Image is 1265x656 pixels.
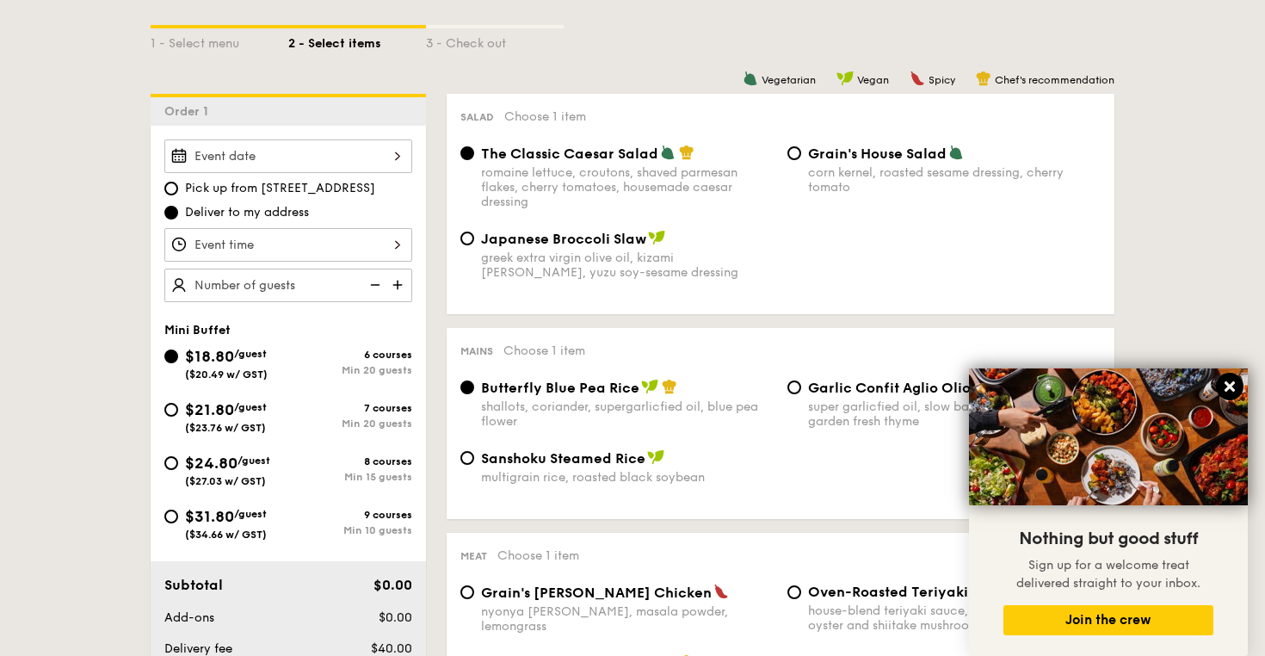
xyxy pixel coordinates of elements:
[185,347,234,366] span: $18.80
[995,74,1114,86] span: Chef's recommendation
[288,471,412,483] div: Min 15 guests
[460,550,487,562] span: Meat
[185,454,238,473] span: $24.80
[481,399,774,429] div: shallots, coriander, supergarlicfied oil, blue pea flower
[164,641,232,656] span: Delivery fee
[641,379,658,394] img: icon-vegan.f8ff3823.svg
[504,109,586,124] span: Choose 1 item
[460,146,474,160] input: The Classic Caesar Saladromaine lettuce, croutons, shaved parmesan flakes, cherry tomatoes, house...
[648,230,665,245] img: icon-vegan.f8ff3823.svg
[481,145,658,162] span: The Classic Caesar Salad
[1216,373,1243,400] button: Close
[460,345,493,357] span: Mains
[164,323,231,337] span: Mini Buffet
[969,368,1248,505] img: DSC07876-Edit02-Large.jpeg
[164,228,412,262] input: Event time
[857,74,889,86] span: Vegan
[460,111,494,123] span: Salad
[497,548,579,563] span: Choose 1 item
[660,145,676,160] img: icon-vegetarian.fe4039eb.svg
[481,604,774,634] div: nyonya [PERSON_NAME], masala powder, lemongrass
[151,28,288,53] div: 1 - Select menu
[787,146,801,160] input: Grain's House Saladcorn kernel, roasted sesame dressing, cherry tomato
[662,379,677,394] img: icon-chef-hat.a58ddaea.svg
[929,74,955,86] span: Spicy
[234,508,267,520] span: /guest
[787,585,801,599] input: Oven-Roasted Teriyaki Chickenhouse-blend teriyaki sauce, baby bok choy, king oyster and shiitake ...
[185,529,267,541] span: ($34.66 w/ GST)
[185,204,309,221] span: Deliver to my address
[238,455,270,467] span: /guest
[288,402,412,414] div: 7 courses
[460,232,474,245] input: Japanese Broccoli Slawgreek extra virgin olive oil, kizami [PERSON_NAME], yuzu soy-sesame dressing
[808,165,1101,195] div: corn kernel, roasted sesame dressing, cherry tomato
[379,610,412,625] span: $0.00
[481,470,774,485] div: multigrain rice, roasted black soybean
[164,139,412,173] input: Event date
[164,510,178,523] input: $31.80/guest($34.66 w/ GST)9 coursesMin 10 guests
[679,145,694,160] img: icon-chef-hat.a58ddaea.svg
[185,507,234,526] span: $31.80
[1019,529,1198,549] span: Nothing but good stuff
[808,380,971,396] span: Garlic Confit Aglio Olio
[164,104,215,119] span: Order 1
[164,403,178,417] input: $21.80/guest($23.76 w/ GST)7 coursesMin 20 guests
[948,145,964,160] img: icon-vegetarian.fe4039eb.svg
[185,400,234,419] span: $21.80
[234,401,267,413] span: /guest
[164,456,178,470] input: $24.80/guest($27.03 w/ GST)8 coursesMin 15 guests
[787,381,801,394] input: Garlic Confit Aglio Oliosuper garlicfied oil, slow baked cherry tomatoes, garden fresh thyme
[481,231,646,247] span: Japanese Broccoli Slaw
[288,524,412,536] div: Min 10 guests
[164,577,223,593] span: Subtotal
[1016,558,1200,591] span: Sign up for a welcome treat delivered straight to your inbox.
[808,584,1029,600] span: Oven-Roasted Teriyaki Chicken
[371,641,412,656] span: $40.00
[481,165,774,209] div: romaine lettuce, croutons, shaved parmesan flakes, cherry tomatoes, housemade caesar dressing
[164,269,412,302] input: Number of guests
[836,71,854,86] img: icon-vegan.f8ff3823.svg
[808,603,1101,633] div: house-blend teriyaki sauce, baby bok choy, king oyster and shiitake mushrooms
[288,418,412,430] div: Min 20 guests
[373,577,412,593] span: $0.00
[185,180,375,197] span: Pick up from [STREET_ADDRESS]
[288,509,412,521] div: 9 courses
[460,451,474,465] input: Sanshoku Steamed Ricemultigrain rice, roasted black soybean
[164,610,214,625] span: Add-ons
[288,349,412,361] div: 6 courses
[481,585,712,601] span: Grain's [PERSON_NAME] Chicken
[1003,605,1213,635] button: Join the crew
[288,364,412,376] div: Min 20 guests
[460,381,474,394] input: Butterfly Blue Pea Riceshallots, coriander, supergarlicfied oil, blue pea flower
[234,348,267,360] span: /guest
[426,28,564,53] div: 3 - Check out
[481,450,645,467] span: Sanshoku Steamed Rice
[503,343,585,358] span: Choose 1 item
[288,28,426,53] div: 2 - Select items
[361,269,386,301] img: icon-reduce.1d2dbef1.svg
[808,399,1101,429] div: super garlicfied oil, slow baked cherry tomatoes, garden fresh thyme
[481,380,639,396] span: Butterfly Blue Pea Rice
[976,71,991,86] img: icon-chef-hat.a58ddaea.svg
[164,182,178,195] input: Pick up from [STREET_ADDRESS]
[481,251,774,280] div: greek extra virgin olive oil, kizami [PERSON_NAME], yuzu soy-sesame dressing
[185,475,266,487] span: ($27.03 w/ GST)
[164,350,178,363] input: $18.80/guest($20.49 w/ GST)6 coursesMin 20 guests
[808,145,947,162] span: Grain's House Salad
[164,206,178,220] input: Deliver to my address
[762,74,816,86] span: Vegetarian
[185,422,266,434] span: ($23.76 w/ GST)
[185,368,268,381] span: ($20.49 w/ GST)
[647,449,664,465] img: icon-vegan.f8ff3823.svg
[288,455,412,467] div: 8 courses
[460,585,474,599] input: Grain's [PERSON_NAME] Chickennyonya [PERSON_NAME], masala powder, lemongrass
[386,269,412,301] img: icon-add.58712e84.svg
[713,584,729,599] img: icon-spicy.37a8142b.svg
[910,71,925,86] img: icon-spicy.37a8142b.svg
[743,71,758,86] img: icon-vegetarian.fe4039eb.svg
